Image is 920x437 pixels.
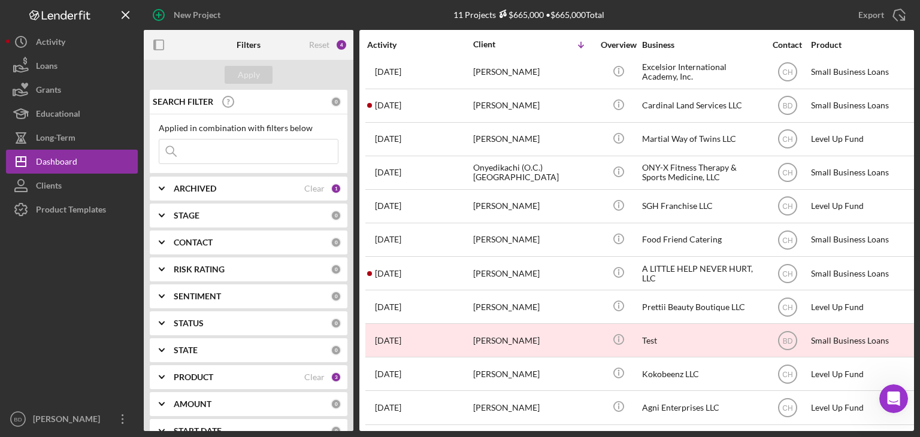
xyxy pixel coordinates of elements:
[375,302,401,312] time: 2025-09-16 12:28
[36,30,65,57] div: Activity
[331,183,341,194] div: 1
[6,407,138,431] button: BD[PERSON_NAME]
[642,358,762,390] div: Kokobeenz LLC
[174,184,216,193] b: ARCHIVED
[473,358,593,390] div: [PERSON_NAME]
[331,96,341,107] div: 0
[782,336,792,345] text: BD
[375,269,401,278] time: 2025-08-06 20:25
[174,399,211,409] b: AMOUNT
[642,392,762,423] div: Agni Enterprises LLC
[642,224,762,256] div: Food Friend Catering
[309,40,329,50] div: Reset
[14,416,22,423] text: BD
[782,303,792,311] text: CH
[782,135,792,144] text: CH
[153,97,213,107] b: SEARCH FILTER
[174,426,222,436] b: START DATE
[6,126,138,150] button: Long-Term
[36,174,62,201] div: Clients
[331,264,341,275] div: 0
[6,174,138,198] button: Clients
[375,101,401,110] time: 2025-09-10 15:09
[782,269,792,278] text: CH
[375,134,401,144] time: 2025-09-23 20:09
[225,66,273,84] button: Apply
[642,90,762,122] div: Cardinal Land Services LLC
[36,78,61,105] div: Grants
[642,56,762,88] div: Excelsior International Academy, Inc.
[174,265,225,274] b: RISK RATING
[782,202,792,211] text: CH
[174,3,220,27] div: New Project
[496,10,544,20] div: $665,000
[335,39,347,51] div: 4
[375,168,401,177] time: 2025-09-16 12:26
[174,318,204,328] b: STATUS
[473,392,593,423] div: [PERSON_NAME]
[858,3,884,27] div: Export
[596,40,641,50] div: Overview
[6,30,138,54] button: Activity
[375,235,401,244] time: 2025-09-26 02:53
[30,407,108,434] div: [PERSON_NAME]
[782,370,792,378] text: CH
[375,336,401,345] time: 2024-04-05 17:32
[331,318,341,329] div: 0
[36,150,77,177] div: Dashboard
[6,198,138,221] button: Product Templates
[642,324,762,356] div: Test
[642,123,762,155] div: Martial Way of Twins LLC
[331,345,341,356] div: 0
[36,198,106,224] div: Product Templates
[453,10,604,20] div: 11 Projects • $665,000 Total
[642,190,762,222] div: SGH Franchise LLC
[174,211,199,220] b: STAGE
[174,292,221,301] b: SENTIMENT
[6,102,138,126] button: Educational
[765,40,810,50] div: Contact
[6,78,138,102] button: Grants
[782,404,792,412] text: CH
[304,184,325,193] div: Clear
[367,40,472,50] div: Activity
[174,345,198,355] b: STATE
[36,102,80,129] div: Educational
[782,236,792,244] text: CH
[331,291,341,302] div: 0
[375,67,401,77] time: 2025-08-17 19:50
[144,3,232,27] button: New Project
[473,190,593,222] div: [PERSON_NAME]
[473,224,593,256] div: [PERSON_NAME]
[375,369,401,379] time: 2025-09-10 04:36
[473,40,533,49] div: Client
[473,90,593,122] div: [PERSON_NAME]
[782,68,792,77] text: CH
[473,324,593,356] div: [PERSON_NAME]
[331,237,341,248] div: 0
[473,291,593,323] div: [PERSON_NAME]
[331,426,341,436] div: 0
[6,150,138,174] button: Dashboard
[237,40,261,50] b: Filters
[331,399,341,409] div: 0
[782,169,792,177] text: CH
[36,54,57,81] div: Loans
[331,372,341,383] div: 3
[846,3,914,27] button: Export
[473,123,593,155] div: [PERSON_NAME]
[6,54,138,78] button: Loans
[238,66,260,84] div: Apply
[642,257,762,289] div: A LITTLE HELP NEVER HURT, LLC
[174,372,213,382] b: PRODUCT
[642,40,762,50] div: Business
[159,123,338,133] div: Applied in combination with filters below
[375,403,401,412] time: 2025-08-26 12:54
[642,157,762,189] div: ONY-X Fitness Therapy & Sports Medicine, LLC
